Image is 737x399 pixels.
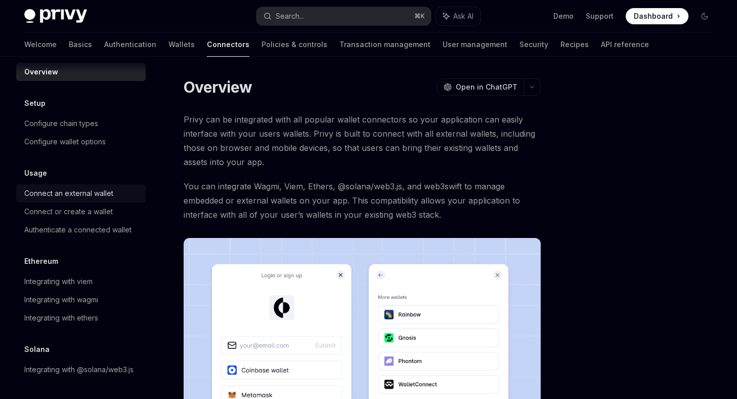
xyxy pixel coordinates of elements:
[16,309,146,327] a: Integrating with ethers
[16,291,146,309] a: Integrating with wagmi
[24,312,98,324] div: Integrating with ethers
[436,7,481,25] button: Ask AI
[437,78,524,96] button: Open in ChatGPT
[24,187,113,200] div: Connect an external wallet
[634,11,673,21] span: Dashboard
[24,32,57,57] a: Welcome
[519,32,548,57] a: Security
[16,114,146,133] a: Configure chain types
[553,11,574,21] a: Demo
[443,32,507,57] a: User management
[16,361,146,379] a: Integrating with @solana/web3.js
[24,275,93,288] div: Integrating with viem
[24,294,98,306] div: Integrating with wagmi
[104,32,156,57] a: Authentication
[24,224,132,236] div: Authenticate a connected wallet
[414,12,425,20] span: ⌘ K
[207,32,249,57] a: Connectors
[16,184,146,203] a: Connect an external wallet
[69,32,92,57] a: Basics
[262,32,327,57] a: Policies & controls
[24,255,58,267] h5: Ethereum
[256,7,431,25] button: Search...⌘K
[626,8,688,24] a: Dashboard
[586,11,614,21] a: Support
[339,32,430,57] a: Transaction management
[24,136,106,148] div: Configure wallet options
[16,203,146,221] a: Connect or create a wallet
[24,9,87,23] img: dark logo
[168,32,195,57] a: Wallets
[24,117,98,130] div: Configure chain types
[184,78,252,96] h1: Overview
[16,272,146,291] a: Integrating with viem
[16,221,146,239] a: Authenticate a connected wallet
[24,364,134,376] div: Integrating with @solana/web3.js
[697,8,713,24] button: Toggle dark mode
[16,133,146,151] a: Configure wallet options
[456,82,517,92] span: Open in ChatGPT
[601,32,649,57] a: API reference
[24,206,113,218] div: Connect or create a wallet
[560,32,589,57] a: Recipes
[24,343,50,355] h5: Solana
[276,10,304,22] div: Search...
[453,11,473,21] span: Ask AI
[24,167,47,179] h5: Usage
[184,112,541,169] span: Privy can be integrated with all popular wallet connectors so your application can easily interfa...
[24,97,46,109] h5: Setup
[184,179,541,222] span: You can integrate Wagmi, Viem, Ethers, @solana/web3.js, and web3swift to manage embedded or exter...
